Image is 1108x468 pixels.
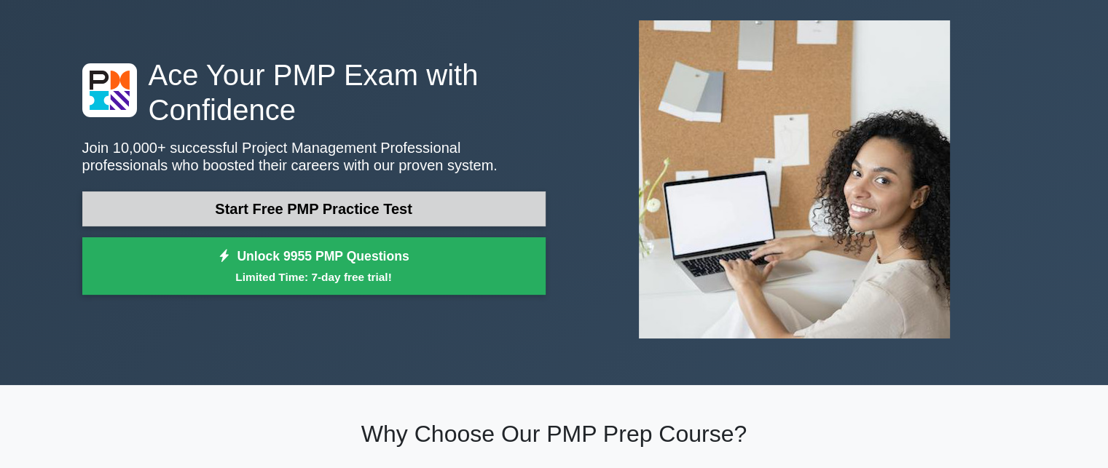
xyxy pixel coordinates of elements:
small: Limited Time: 7-day free trial! [101,269,527,285]
h2: Why Choose Our PMP Prep Course? [82,420,1026,448]
p: Join 10,000+ successful Project Management Professional professionals who boosted their careers w... [82,139,546,174]
a: Unlock 9955 PMP QuestionsLimited Time: 7-day free trial! [82,237,546,296]
h1: Ace Your PMP Exam with Confidence [82,57,546,127]
a: Start Free PMP Practice Test [82,191,546,226]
